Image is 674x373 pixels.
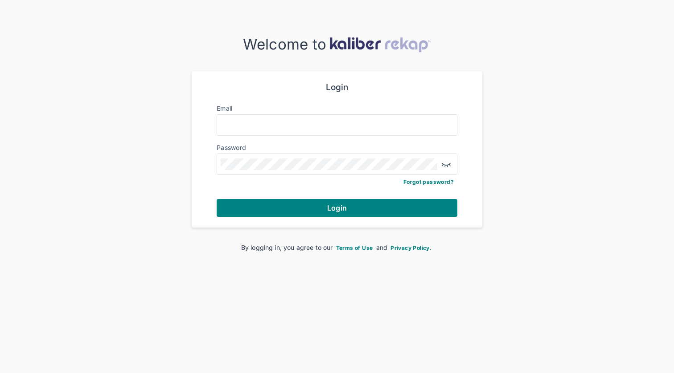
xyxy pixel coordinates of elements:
img: eye-closed.fa43b6e4.svg [441,159,452,170]
label: Password [217,144,246,151]
a: Forgot password? [403,178,454,185]
div: Login [217,82,457,93]
span: Privacy Policy. [390,245,432,251]
span: Login [327,203,347,212]
label: Email [217,104,232,112]
a: Privacy Policy. [389,244,433,251]
button: Login [217,199,457,217]
span: Terms of Use [336,245,373,251]
div: By logging in, you agree to our and [206,243,468,252]
img: kaliber-logo [329,37,431,52]
a: Terms of Use [335,244,374,251]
